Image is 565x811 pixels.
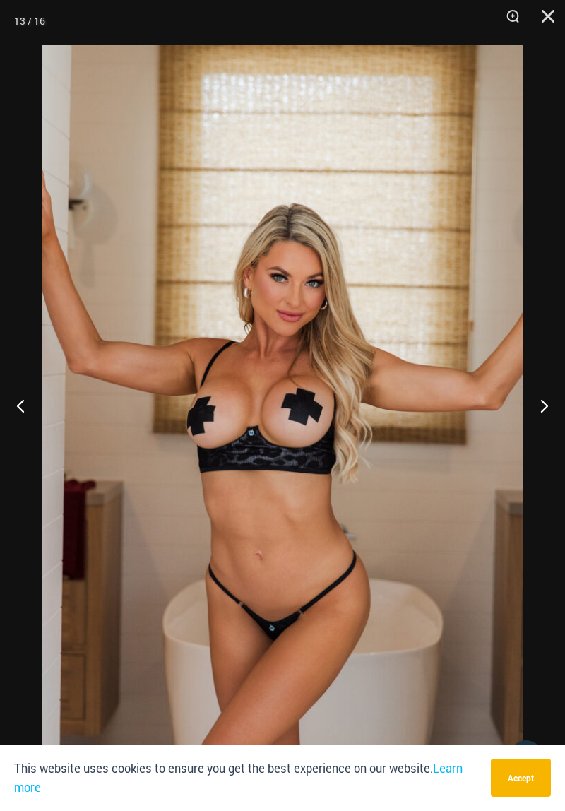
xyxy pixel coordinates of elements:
button: Next [512,370,565,441]
div: 13 / 16 [14,11,45,32]
a: Learn more [14,761,463,795]
p: This website uses cookies to ensure you get the best experience on our website. [14,759,480,797]
button: Accept [491,759,551,797]
img: Nights Fall Silver Leopard 1036 Bra 6516 Micro 03 [42,45,523,766]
